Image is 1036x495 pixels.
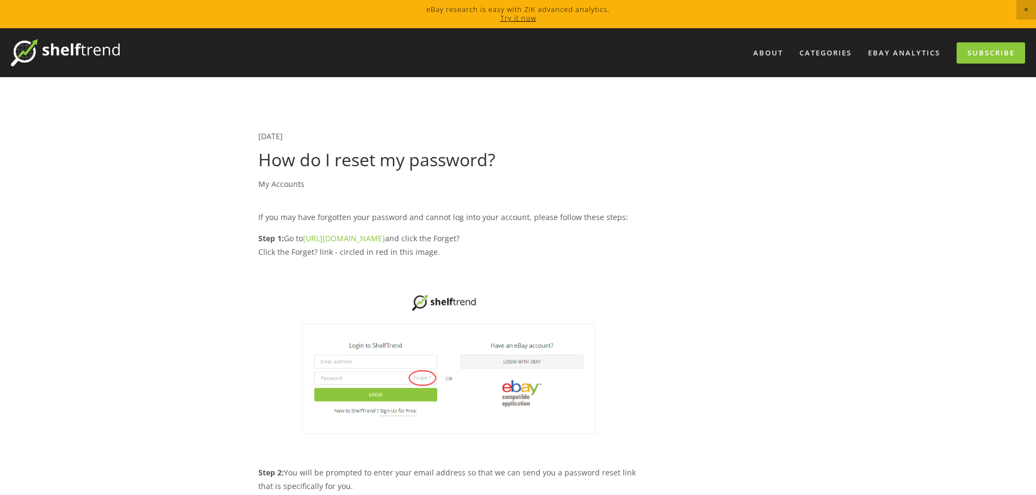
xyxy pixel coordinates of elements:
a: Subscribe [957,42,1025,64]
a: How do I reset my password? [258,148,495,171]
strong: Step 1: [258,233,284,243]
img: Forgot Password_ShelfTrend_S1_700x288.png [258,278,640,447]
a: eBay Analytics [861,44,947,62]
p: If you may have forgotten your password and cannot log into your account, please follow these steps: [258,210,640,224]
p: Go to and click the Forget? Click the Forget? link - circled in red in this image. [258,231,640,259]
a: Try it now [500,13,536,23]
p: You will be prompted to enter your email address so that we can send you a password reset link th... [258,466,640,493]
a: My Accounts [258,179,305,189]
a: [DATE] [258,131,283,141]
a: About [746,44,790,62]
img: ShelfTrend [11,39,120,66]
div: Categories [792,44,859,62]
strong: Step 2: [258,467,284,478]
a: [URL][DOMAIN_NAME] [303,233,385,243]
